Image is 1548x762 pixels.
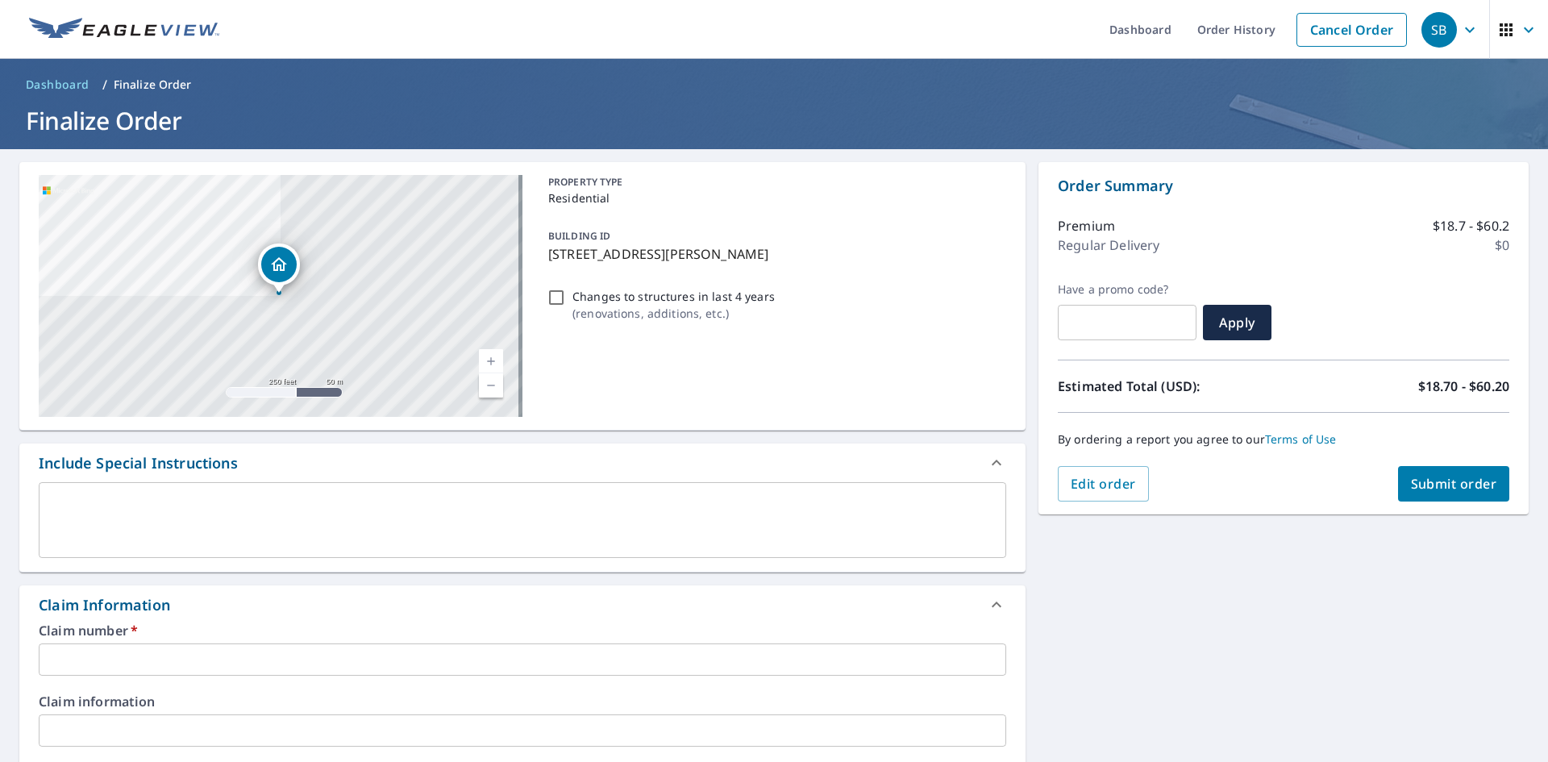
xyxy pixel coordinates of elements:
[1418,377,1509,396] p: $18.70 - $60.20
[548,244,1000,264] p: [STREET_ADDRESS][PERSON_NAME]
[19,443,1026,482] div: Include Special Instructions
[572,288,775,305] p: Changes to structures in last 4 years
[1411,475,1497,493] span: Submit order
[39,452,238,474] div: Include Special Instructions
[39,695,1006,708] label: Claim information
[1265,431,1337,447] a: Terms of Use
[1058,432,1509,447] p: By ordering a report you agree to our
[1058,282,1196,297] label: Have a promo code?
[479,373,503,398] a: Current Level 17, Zoom Out
[19,104,1529,137] h1: Finalize Order
[1421,12,1457,48] div: SB
[1058,235,1159,255] p: Regular Delivery
[19,585,1026,624] div: Claim Information
[1433,216,1509,235] p: $18.7 - $60.2
[1058,377,1284,396] p: Estimated Total (USD):
[39,624,1006,637] label: Claim number
[1398,466,1510,502] button: Submit order
[29,18,219,42] img: EV Logo
[572,305,775,322] p: ( renovations, additions, etc. )
[19,72,1529,98] nav: breadcrumb
[479,349,503,373] a: Current Level 17, Zoom In
[114,77,192,93] p: Finalize Order
[26,77,89,93] span: Dashboard
[39,594,170,616] div: Claim Information
[548,229,610,243] p: BUILDING ID
[1058,466,1149,502] button: Edit order
[102,75,107,94] li: /
[1495,235,1509,255] p: $0
[548,175,1000,189] p: PROPERTY TYPE
[258,244,300,294] div: Dropped pin, building 1, Residential property, 9121 Oakridge Pl Johnston, IA 50131
[1203,305,1271,340] button: Apply
[1071,475,1136,493] span: Edit order
[1058,175,1509,197] p: Order Summary
[19,72,96,98] a: Dashboard
[548,189,1000,206] p: Residential
[1216,314,1259,331] span: Apply
[1296,13,1407,47] a: Cancel Order
[1058,216,1115,235] p: Premium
